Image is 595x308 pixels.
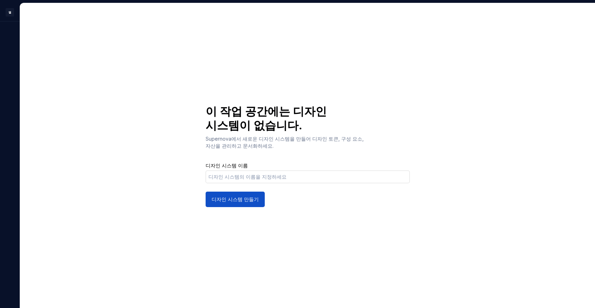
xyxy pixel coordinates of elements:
button: 디자인 시스템 만들기 [206,192,265,207]
font: Supernova에서 새로운 디자인 시스템을 만들어 디자인 토큰, 구성 요소, 자산을 관리하고 문서화하세요. [206,136,364,149]
font: 디자인 시스템 이름 [206,162,248,168]
font: 엘 [8,11,11,14]
input: 디자인 시스템의 이름을 지정하세요 [206,171,410,183]
font: 이 작업 공간에는 디자인 시스템이 없습니다. [206,104,327,132]
font: 디자인 시스템 만들기 [212,196,259,202]
button: 엘 [1,5,18,20]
